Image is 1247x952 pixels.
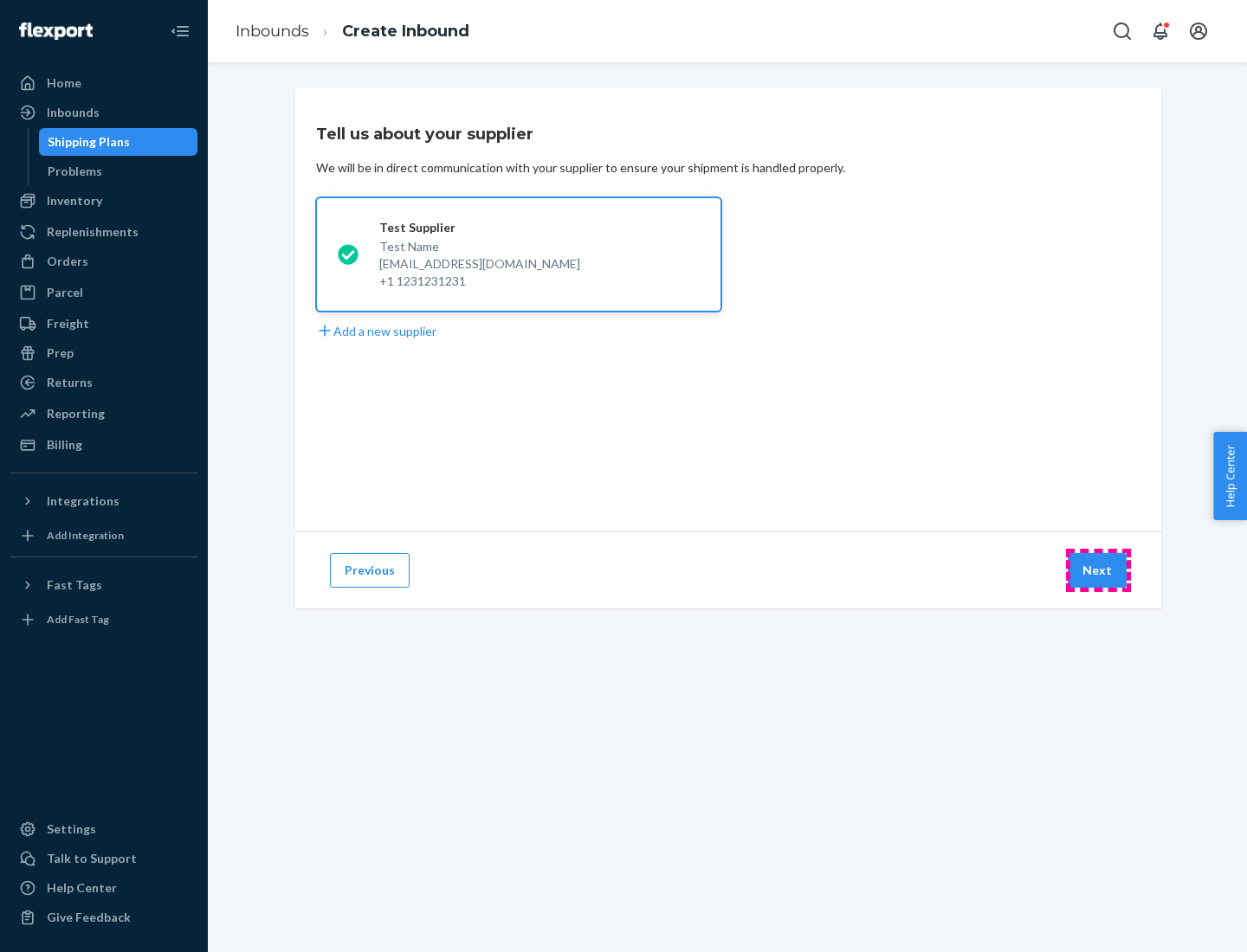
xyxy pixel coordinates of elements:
a: Home [10,69,197,97]
div: Add Integration [47,528,124,543]
div: Inbounds [47,104,100,121]
div: We will be in direct communication with your supplier to ensure your shipment is handled properly. [316,159,845,177]
a: Create Inbound [342,22,469,41]
button: Open account menu [1181,14,1216,48]
div: Orders [47,253,88,270]
div: Give Feedback [47,909,131,926]
button: Fast Tags [10,571,197,599]
button: Integrations [10,487,197,515]
div: Shipping Plans [48,133,130,151]
a: Billing [10,431,197,459]
a: Prep [10,339,197,367]
img: Flexport logo [19,23,93,40]
div: Help Center [47,879,117,897]
div: Home [47,74,81,92]
button: Help Center [1213,432,1247,520]
h3: Tell us about your supplier [316,123,533,145]
a: Freight [10,310,197,338]
div: Fast Tags [47,576,102,594]
div: Add Fast Tag [47,612,109,627]
a: Returns [10,369,197,396]
div: Returns [47,374,93,391]
button: Open notifications [1143,14,1178,48]
div: Integrations [47,492,120,510]
a: Talk to Support [10,845,197,872]
div: Inventory [47,192,102,209]
a: Replenishments [10,218,197,246]
a: Problems [39,158,198,185]
button: Previous [330,553,410,588]
div: Prep [47,344,74,362]
button: Close Navigation [163,14,197,48]
div: Problems [48,163,102,180]
a: Shipping Plans [39,128,198,156]
div: Parcel [47,284,83,301]
a: Reporting [10,400,197,428]
button: Next [1068,553,1127,588]
a: Parcel [10,279,197,306]
a: Orders [10,248,197,275]
div: Settings [47,820,96,838]
div: Billing [47,436,82,453]
div: Freight [47,315,89,332]
button: Add a new supplier [316,322,436,340]
button: Open Search Box [1105,14,1140,48]
a: Inbounds [236,22,309,41]
div: Replenishments [47,223,139,241]
ol: breadcrumbs [222,6,483,57]
a: Add Fast Tag [10,606,197,634]
div: Reporting [47,405,105,422]
div: Talk to Support [47,850,137,867]
a: Inventory [10,187,197,215]
a: Help Center [10,874,197,902]
a: Settings [10,815,197,843]
a: Inbounds [10,99,197,126]
button: Give Feedback [10,904,197,931]
a: Add Integration [10,522,197,550]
